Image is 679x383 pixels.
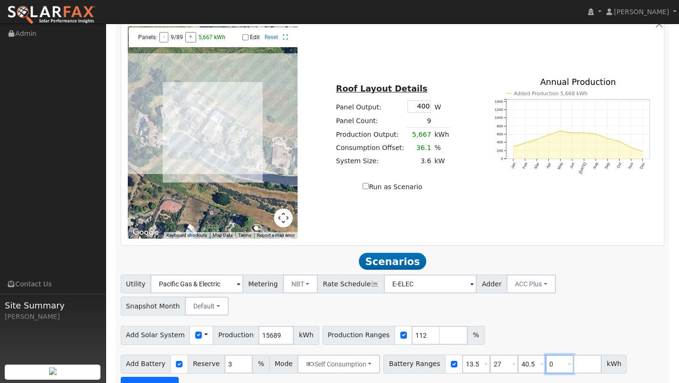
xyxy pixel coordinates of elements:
[546,162,552,169] text: Apr
[540,77,616,87] text: Annual Production
[406,114,433,128] td: 9
[283,34,288,41] a: Full Screen
[150,275,243,293] input: Select a Utility
[506,275,556,293] button: ACC Plus
[121,355,171,374] span: Add Battery
[323,326,395,345] span: Production Ranges
[524,142,526,144] circle: onclick=""
[476,275,507,293] span: Adder
[510,162,517,169] text: Jan
[497,141,503,145] text: 400
[265,34,278,41] a: Reset
[497,132,503,136] text: 600
[619,141,620,142] circle: onclick=""
[334,114,406,128] td: Panel Count:
[607,138,608,139] circle: onclick=""
[138,34,157,41] span: Panels:
[5,312,101,322] div: [PERSON_NAME]
[334,128,406,142] td: Production Output:
[243,275,283,293] span: Metering
[274,208,293,227] button: Map camera controls
[359,253,426,270] span: Scenarios
[601,355,627,374] span: kWh
[495,108,503,112] text: 1200
[199,34,225,41] span: 5,667 kWh
[269,355,298,374] span: Mode
[130,226,161,239] img: Google
[293,326,319,345] span: kWh
[7,5,96,25] img: SolarFax
[406,128,433,142] td: 5,667
[433,155,451,168] td: kW
[583,132,585,133] circle: onclick=""
[406,141,433,154] td: 36.1
[595,133,596,135] circle: onclick=""
[497,124,503,128] text: 800
[121,275,151,293] span: Utility
[433,128,451,142] td: kWh
[495,100,503,104] text: 1400
[213,326,259,345] span: Production
[548,134,549,135] circle: onclick=""
[363,183,369,189] input: Run as Scenario
[283,275,318,293] button: NBT
[334,141,406,154] td: Consumption Offset:
[557,162,564,170] text: May
[616,162,623,169] text: Oct
[501,157,503,161] text: 0
[250,34,260,41] label: Edit
[334,155,406,168] td: System Size:
[252,355,269,374] span: %
[188,355,225,374] span: Reserve
[49,367,57,375] img: retrieve
[298,355,380,374] button: Self Consumption
[317,275,384,293] span: Rate Schedule
[383,355,446,374] span: Battery Ranges
[630,147,632,148] circle: onclick=""
[121,326,190,345] span: Add Solar System
[363,182,422,192] label: Run as Scenario
[121,297,186,316] span: Snapshot Month
[497,149,503,153] text: 200
[384,275,477,293] input: Select a Rate Schedule
[495,116,503,120] text: 1000
[614,8,669,16] span: [PERSON_NAME]
[560,130,561,132] circle: onclick=""
[513,146,514,147] circle: onclick=""
[171,34,183,41] span: 9/89
[213,232,232,239] button: Map Data
[159,32,168,42] button: -
[642,151,644,152] circle: onclick=""
[467,326,484,345] span: %
[166,232,207,239] button: Keyboard shortcuts
[406,155,433,168] td: 3.6
[5,299,101,312] span: Site Summary
[185,297,229,316] button: Default
[579,162,588,175] text: [DATE]
[639,162,646,170] text: Dec
[130,226,161,239] a: Open this area in Google Maps (opens a new window)
[334,99,406,114] td: Panel Output:
[536,139,538,140] circle: onclick=""
[257,233,295,238] a: Report a map error
[514,91,588,97] text: Added Production 5,668 kWh
[534,162,540,170] text: Mar
[336,84,428,93] u: Roof Layout Details
[569,162,576,169] text: Jun
[604,162,611,170] text: Sep
[522,162,529,170] text: Feb
[433,141,451,154] td: %
[238,233,251,238] a: Terms (opens in new tab)
[592,162,599,170] text: Aug
[185,32,196,42] button: +
[433,99,451,114] td: W
[571,132,573,133] circle: onclick=""
[628,162,634,170] text: Nov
